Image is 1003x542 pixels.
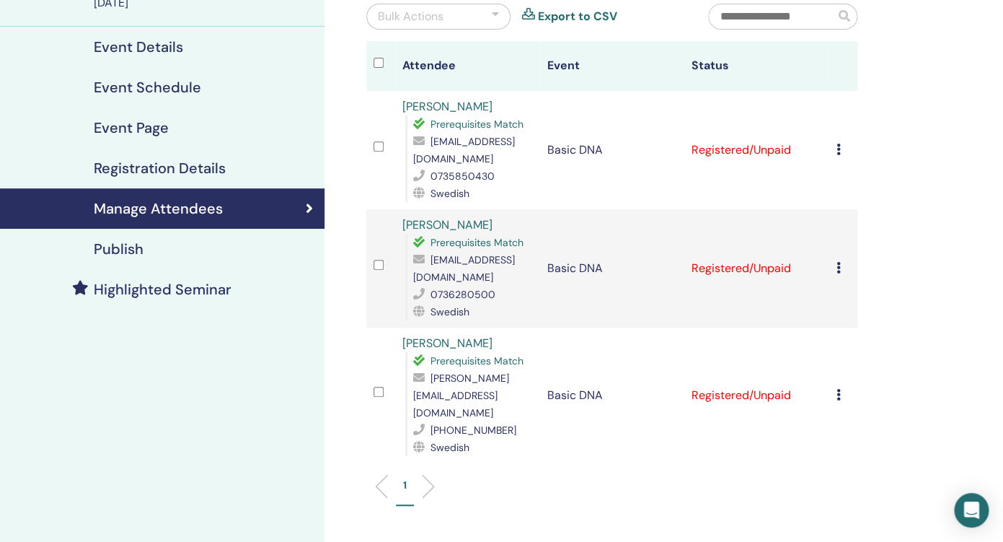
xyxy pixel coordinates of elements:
span: Swedish [430,187,469,200]
p: 1 [403,478,407,493]
span: Prerequisites Match [430,236,523,249]
span: Prerequisites Match [430,118,523,131]
td: Basic DNA [539,91,684,209]
div: Open Intercom Messenger [954,493,989,528]
h4: Registration Details [94,159,226,177]
h4: Event Page [94,119,169,136]
th: Attendee [395,41,539,91]
span: 0735850430 [430,170,495,183]
span: [PERSON_NAME][EMAIL_ADDRESS][DOMAIN_NAME] [413,372,509,419]
th: Status [684,41,829,91]
h4: Event Schedule [94,79,201,96]
a: [PERSON_NAME] [402,336,492,351]
span: [EMAIL_ADDRESS][DOMAIN_NAME] [413,135,515,165]
a: [PERSON_NAME] [402,99,492,114]
th: Event [539,41,684,91]
span: 0736280500 [430,288,495,301]
span: [EMAIL_ADDRESS][DOMAIN_NAME] [413,253,515,284]
a: [PERSON_NAME] [402,217,492,232]
h4: Event Details [94,38,183,56]
h4: Highlighted Seminar [94,281,231,298]
span: Prerequisites Match [430,354,523,367]
span: Swedish [430,305,469,318]
a: Export to CSV [538,8,617,25]
td: Basic DNA [539,209,684,328]
h4: Manage Attendees [94,200,223,217]
span: Swedish [430,441,469,454]
h4: Publish [94,240,143,258]
div: Bulk Actions [378,8,443,25]
td: Basic DNA [539,328,684,463]
span: [PHONE_NUMBER] [430,424,516,437]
